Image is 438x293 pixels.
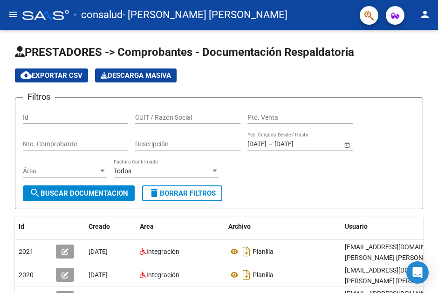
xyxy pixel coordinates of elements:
span: Archivo [228,223,251,230]
mat-icon: cloud_download [21,69,32,81]
span: Integración [146,271,179,279]
span: PRESTADORES -> Comprobantes - Documentación Respaldatoria [15,46,354,59]
span: Descarga Masiva [101,71,171,80]
button: Open calendar [342,140,352,150]
input: Start date [247,140,267,148]
span: Creado [89,223,110,230]
button: Borrar Filtros [142,185,222,201]
button: Descarga Masiva [95,68,177,82]
span: Area [140,223,154,230]
datatable-header-cell: Creado [85,217,136,237]
h3: Filtros [23,90,55,103]
datatable-header-cell: Area [136,217,225,237]
span: Usuario [345,223,368,230]
span: [DATE] [89,271,108,279]
span: Área [23,167,98,175]
button: Buscar Documentacion [23,185,135,201]
span: Planilla [253,248,274,255]
span: Integración [146,248,179,255]
span: Id [19,223,24,230]
button: Exportar CSV [15,68,88,82]
div: Open Intercom Messenger [406,261,429,284]
datatable-header-cell: Archivo [225,217,341,237]
mat-icon: person [419,9,431,20]
datatable-header-cell: Id [15,217,52,237]
span: [DATE] [89,248,108,255]
span: Planilla [253,271,274,279]
span: – [268,140,273,148]
span: 2020 [19,271,34,279]
span: Exportar CSV [21,71,82,80]
span: 2021 [19,248,34,255]
span: - consalud [74,5,123,25]
i: Descargar documento [240,267,253,282]
span: Borrar Filtros [149,189,216,198]
span: Buscar Documentacion [29,189,128,198]
i: Descargar documento [240,244,253,259]
mat-icon: menu [7,9,19,20]
mat-icon: delete [149,187,160,198]
span: - [PERSON_NAME] [PERSON_NAME] [123,5,287,25]
mat-icon: search [29,187,41,198]
app-download-masive: Descarga masiva de comprobantes (adjuntos) [95,68,177,82]
span: Todos [114,167,131,175]
input: End date [274,140,320,148]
